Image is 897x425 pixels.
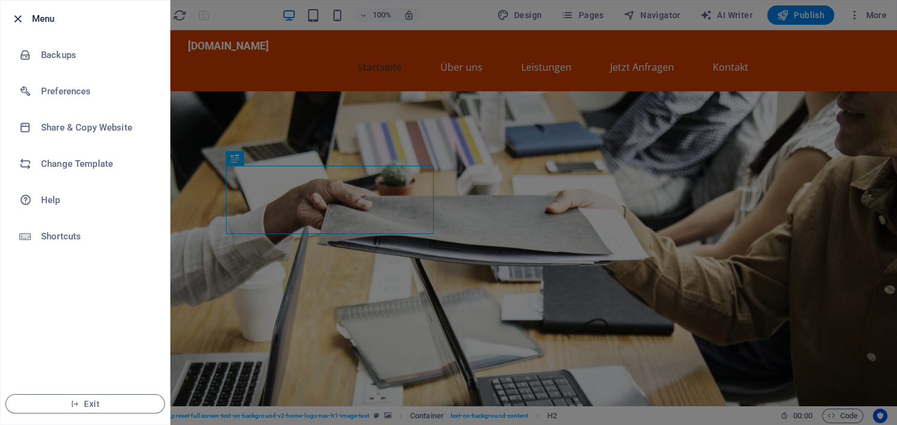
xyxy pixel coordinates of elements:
h6: Menu [32,11,160,26]
h6: Change Template [41,157,153,171]
h6: Help [41,193,153,207]
h6: Preferences [41,84,153,99]
button: Exit [5,394,165,414]
h6: Backups [41,48,153,62]
a: Help [1,182,170,218]
span: Exit [16,399,155,409]
h6: Shortcuts [41,229,153,244]
h6: Share & Copy Website [41,120,153,135]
